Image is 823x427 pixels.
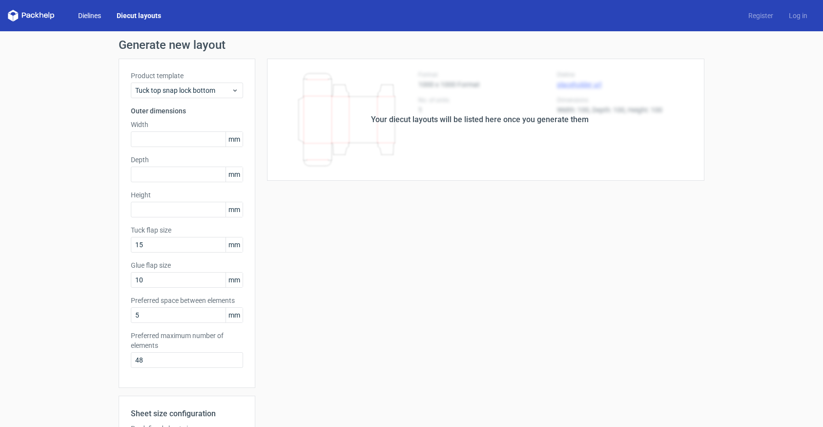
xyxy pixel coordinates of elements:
div: Your diecut layouts will be listed here once you generate them [371,114,589,126]
label: Depth [131,155,243,165]
span: mm [226,167,243,182]
h2: Sheet size configuration [131,408,243,420]
span: mm [226,132,243,147]
label: Product template [131,71,243,81]
span: Tuck top snap lock bottom [135,85,231,95]
label: Preferred space between elements [131,296,243,305]
span: mm [226,308,243,322]
a: Dielines [70,11,109,21]
label: Tuck flap size [131,225,243,235]
span: mm [226,237,243,252]
h1: Generate new layout [119,39,704,51]
h3: Outer dimensions [131,106,243,116]
span: mm [226,202,243,217]
span: mm [226,273,243,287]
a: Diecut layouts [109,11,169,21]
label: Width [131,120,243,129]
label: Glue flap size [131,260,243,270]
a: Log in [781,11,815,21]
label: Preferred maximum number of elements [131,331,243,350]
a: Register [741,11,781,21]
label: Height [131,190,243,200]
